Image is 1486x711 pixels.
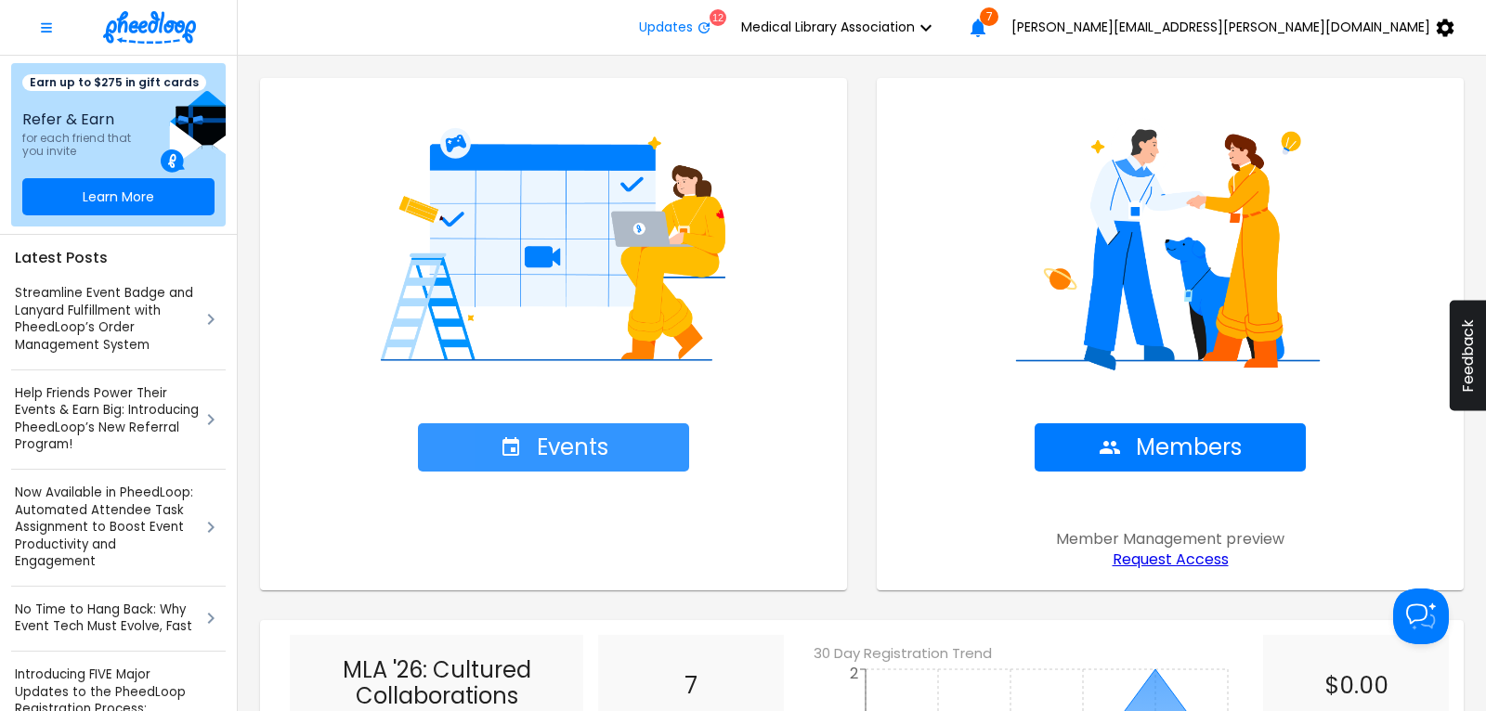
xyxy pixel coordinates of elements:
button: 7 [959,9,997,46]
tspan: 2 [850,663,858,684]
span: Medical Library Association [741,19,915,34]
div: 12 [710,9,726,26]
span: Updates [639,19,693,34]
h4: Latest Posts [11,246,226,270]
iframe: Help Scout Beacon - Open [1393,588,1449,644]
span: Events [500,434,608,460]
img: Home Events [282,100,825,379]
button: Medical Library Association [726,9,959,46]
h2: $0.00 [1278,672,1434,700]
h6: 30 Day Registration Trend [814,642,1278,665]
button: [PERSON_NAME][EMAIL_ADDRESS][PERSON_NAME][DOMAIN_NAME] [997,9,1479,46]
span: Feedback [1459,319,1477,393]
a: Help Friends Power Their Events & Earn Big: Introducing PheedLoop’s New Referral Program! [15,385,200,454]
button: Events [418,423,689,472]
a: Now Available in PheedLoop: Automated Attendee Task Assignment to Boost Event Productivity and En... [15,485,200,571]
h3: MLA '26: Cultured Collaborations [305,657,568,709]
img: Home Members [899,100,1441,379]
span: for each friend that you invite [22,132,134,158]
a: No Time to Hang Back: Why Event Tech Must Evolve, Fast [15,601,200,636]
span: 7 [980,7,998,26]
a: Request Access [1113,551,1229,568]
h2: 7 [613,672,769,700]
span: Earn up to $275 in gift cards [22,74,206,91]
span: Members [1099,434,1242,460]
img: Referral [161,91,226,173]
span: Member Management preview [1056,531,1284,548]
span: Refer & Earn [22,111,134,128]
button: Members [1035,423,1306,472]
button: Learn More [22,178,215,215]
img: logo [103,11,196,44]
span: Learn More [83,189,154,204]
button: Updates12 [624,9,726,46]
a: Streamline Event Badge and Lanyard Fulfillment with PheedLoop’s Order Management System [15,285,200,354]
span: [PERSON_NAME][EMAIL_ADDRESS][PERSON_NAME][DOMAIN_NAME] [1011,19,1430,34]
